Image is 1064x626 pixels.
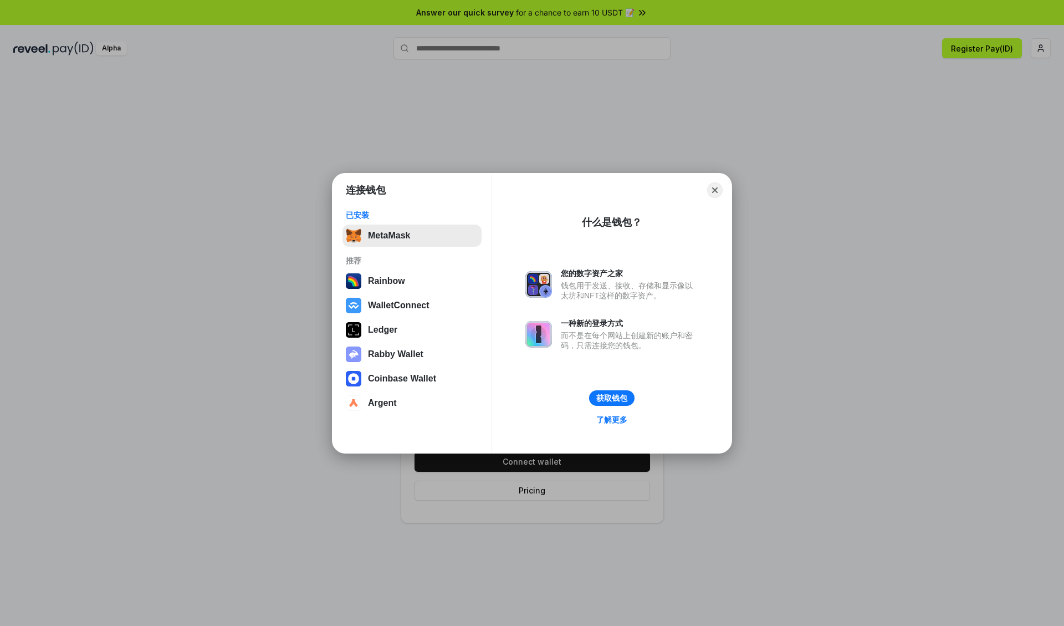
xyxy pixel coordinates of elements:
[342,343,482,365] button: Rabby Wallet
[561,330,698,350] div: 而不是在每个网站上创建新的账户和密码，只需连接您的钱包。
[525,321,552,348] img: svg+xml,%3Csvg%20xmlns%3D%22http%3A%2F%2Fwww.w3.org%2F2000%2Fsvg%22%20fill%3D%22none%22%20viewBox...
[346,347,361,362] img: svg+xml,%3Csvg%20xmlns%3D%22http%3A%2F%2Fwww.w3.org%2F2000%2Fsvg%22%20fill%3D%22none%22%20viewBox...
[596,393,627,403] div: 获取钱包
[346,371,361,386] img: svg+xml,%3Csvg%20width%3D%2228%22%20height%3D%2228%22%20viewBox%3D%220%200%2028%2028%22%20fill%3D...
[346,298,361,313] img: svg+xml,%3Csvg%20width%3D%2228%22%20height%3D%2228%22%20viewBox%3D%220%200%2028%2028%22%20fill%3D...
[346,228,361,243] img: svg+xml,%3Csvg%20fill%3D%22none%22%20height%3D%2233%22%20viewBox%3D%220%200%2035%2033%22%20width%...
[346,256,478,266] div: 推荐
[561,281,698,301] div: 钱包用于发送、接收、存储和显示像以太坊和NFT这样的数字资产。
[596,415,627,425] div: 了解更多
[525,271,552,298] img: svg+xml,%3Csvg%20xmlns%3D%22http%3A%2F%2Fwww.w3.org%2F2000%2Fsvg%22%20fill%3D%22none%22%20viewBox...
[346,184,386,197] h1: 连接钱包
[561,268,698,278] div: 您的数字资产之家
[368,398,397,408] div: Argent
[368,325,397,335] div: Ledger
[346,210,478,220] div: 已安装
[342,392,482,414] button: Argent
[346,273,361,289] img: svg+xml,%3Csvg%20width%3D%22120%22%20height%3D%22120%22%20viewBox%3D%220%200%20120%20120%22%20fil...
[342,270,482,292] button: Rainbow
[368,349,423,359] div: Rabby Wallet
[342,368,482,390] button: Coinbase Wallet
[589,390,635,406] button: 获取钱包
[561,318,698,328] div: 一种新的登录方式
[707,182,723,198] button: Close
[346,395,361,411] img: svg+xml,%3Csvg%20width%3D%2228%22%20height%3D%2228%22%20viewBox%3D%220%200%2028%2028%22%20fill%3D...
[590,413,634,427] a: 了解更多
[346,322,361,338] img: svg+xml,%3Csvg%20xmlns%3D%22http%3A%2F%2Fwww.w3.org%2F2000%2Fsvg%22%20width%3D%2228%22%20height%3...
[368,374,436,384] div: Coinbase Wallet
[368,301,429,311] div: WalletConnect
[342,294,482,317] button: WalletConnect
[368,231,410,241] div: MetaMask
[582,216,642,229] div: 什么是钱包？
[368,276,405,286] div: Rainbow
[342,319,482,341] button: Ledger
[342,225,482,247] button: MetaMask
